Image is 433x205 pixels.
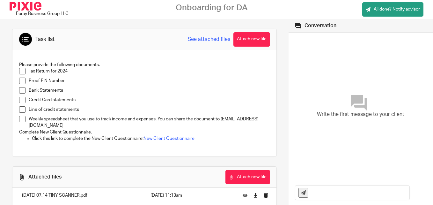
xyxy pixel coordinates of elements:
p: Please provide the following documents. [19,62,270,68]
span: All done? Notify advisor [374,6,420,12]
div: Foray Business Group LLC [16,11,69,17]
a: All done? Notify advisor [362,2,423,17]
p: Proof EIN Number [29,78,270,84]
p: Click this link to complete the New Client Questionnaire: [32,135,270,142]
a: See attached files [188,36,230,43]
button: Attach new file [233,32,270,47]
div: Task list [35,36,55,43]
div: Conversation [305,22,336,29]
p: [DATE] 11:13am [150,192,233,199]
p: Tax Return for 2024 [29,68,270,74]
p: Complete New Client Questionnaire. [19,129,270,135]
a: Download [253,192,258,199]
h2: Onboarding for DA [176,3,248,13]
div: Attached files [28,174,62,180]
span: Write the first message to your client [317,111,404,118]
p: Line of credit statements [29,106,270,113]
button: Attach new file [225,170,270,184]
p: Bank Statements [29,87,270,94]
a: New Client Questionnaire [143,136,194,141]
p: Credit Card statements [29,97,270,103]
div: Foray Business Group LLC [10,2,62,17]
p: [DATE] 07.14 TINY SCANNER.pdf [22,192,138,199]
p: Weekly spreadsheet that you use to track income and expenses. You can share the document to [EMAI... [29,116,270,129]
